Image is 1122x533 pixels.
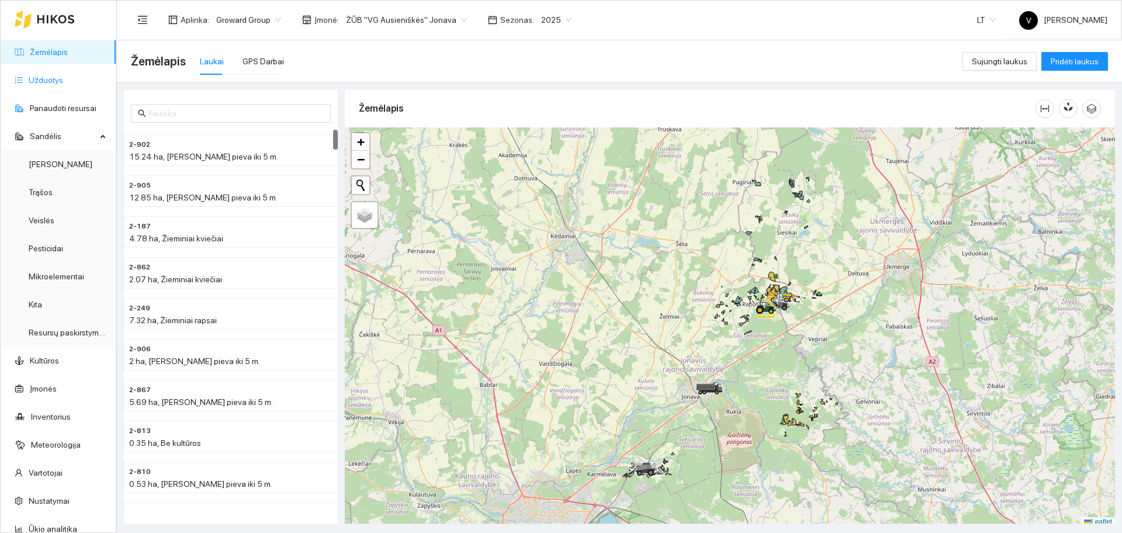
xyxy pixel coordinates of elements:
[1051,55,1099,68] span: Pridėti laukus
[129,466,151,477] span: 2-810
[131,52,186,71] span: Žemėlapis
[357,134,365,149] span: +
[129,262,150,273] span: 2-862
[129,507,150,518] span: 2-921
[138,109,146,117] span: search
[129,221,151,232] span: 2-187
[129,397,273,407] span: 5.69 ha, [PERSON_NAME] pieva iki 5 m.
[500,13,534,26] span: Sezonas :
[962,52,1037,71] button: Sujungti laukus
[31,440,81,449] a: Meteorologija
[352,133,369,151] a: Zoom in
[243,55,284,68] div: GPS Darbai
[1036,104,1054,113] span: column-width
[129,344,151,355] span: 2-906
[29,300,42,309] a: Kita
[30,124,96,148] span: Sandėlis
[962,57,1037,66] a: Sujungti laukus
[168,15,178,25] span: layout
[148,107,324,120] input: Paieška
[1041,57,1108,66] a: Pridėti laukus
[29,244,63,253] a: Pesticidai
[977,11,996,29] span: LT
[1041,52,1108,71] button: Pridėti laukus
[972,55,1027,68] span: Sujungti laukus
[129,479,272,489] span: 0.53 ha, [PERSON_NAME] pieva iki 5 m.
[1036,99,1054,118] button: column-width
[129,425,151,437] span: 2-813
[131,8,154,32] button: menu-fold
[357,152,365,167] span: −
[352,151,369,168] a: Zoom out
[29,160,92,169] a: [PERSON_NAME]
[216,11,281,29] span: Groward Group
[129,234,223,243] span: 4.78 ha, Žieminiai kviečiai
[352,202,378,228] a: Layers
[30,384,57,393] a: Įmonės
[29,75,63,85] a: Užduotys
[29,468,63,477] a: Vartotojai
[30,356,59,365] a: Kultūros
[129,438,201,448] span: 0.35 ha, Be kultūros
[129,180,151,191] span: 2-905
[29,216,54,225] a: Veislės
[129,152,278,161] span: 15.24 ha, [PERSON_NAME] pieva iki 5 m.
[129,193,278,202] span: 12.85 ha, [PERSON_NAME] pieva iki 5 m.
[181,13,209,26] span: Aplinka :
[359,92,1036,125] div: Žemėlapis
[1084,518,1112,526] a: Leaflet
[129,385,151,396] span: 2-867
[352,176,369,194] button: Initiate a new search
[29,188,53,197] a: Trąšos
[129,357,260,366] span: 2 ha, [PERSON_NAME] pieva iki 5 m.
[346,11,467,29] span: ŽŪB "VG Ausieniškės" Jonava
[1026,11,1031,30] span: V
[129,139,150,150] span: 2-902
[129,316,217,325] span: 7.32 ha, Žieminiai rapsai
[30,103,96,113] a: Panaudoti resursai
[200,55,224,68] div: Laukai
[129,275,222,284] span: 2.07 ha, Žieminiai kviečiai
[1019,15,1107,25] span: [PERSON_NAME]
[302,15,311,25] span: shop
[129,303,150,314] span: 2-249
[29,496,70,506] a: Nustatymai
[29,272,84,281] a: Mikroelementai
[541,11,572,29] span: 2025
[488,15,497,25] span: calendar
[30,47,68,57] a: Žemėlapis
[29,328,108,337] a: Resursų paskirstymas
[314,13,339,26] span: Įmonė :
[31,412,71,421] a: Inventorius
[137,15,148,25] span: menu-fold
